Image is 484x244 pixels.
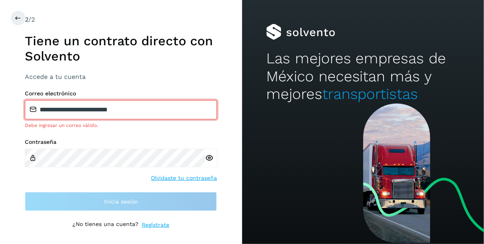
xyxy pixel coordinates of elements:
[151,174,217,182] a: Olvidaste tu contraseña
[322,85,418,103] span: transportistas
[25,73,217,81] h3: Accede a tu cuenta
[25,192,217,211] button: Inicia sesión
[25,122,217,129] div: Debe ingresar un correo válido.
[25,33,217,64] h1: Tiene un contrato directo con Solvento
[72,221,139,229] p: ¿No tienes una cuenta?
[25,90,217,97] label: Correo electrónico
[104,199,138,204] span: Inicia sesión
[142,221,169,229] a: Regístrate
[25,139,217,145] label: Contraseña
[266,50,460,103] h2: Las mejores empresas de México necesitan más y mejores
